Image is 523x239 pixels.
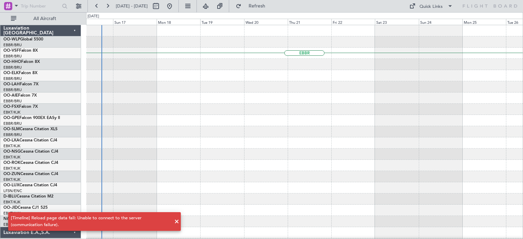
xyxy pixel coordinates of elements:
[11,215,171,228] div: [Timeline] Reload page data fail: Unable to connect to the server (communication failure).
[3,183,19,187] span: OO-LUX
[3,138,19,142] span: OO-LXA
[3,87,22,92] a: EBBR/BRU
[3,200,20,205] a: EBKT/KJK
[3,194,17,199] span: D-IBLU
[3,76,22,81] a: EBBR/BRU
[288,19,331,25] div: Thu 21
[3,54,22,59] a: EBBR/BRU
[3,127,20,131] span: OO-SLM
[7,13,74,24] button: All Aircraft
[3,121,22,126] a: EBBR/BRU
[3,71,19,75] span: OO-ELK
[3,155,20,160] a: EBKT/KJK
[462,19,506,25] div: Mon 25
[3,172,20,176] span: OO-ZUN
[3,93,37,98] a: OO-AIEFalcon 7X
[3,99,22,104] a: EBBR/BRU
[3,138,57,142] a: OO-LXACessna Citation CJ4
[88,14,99,19] div: [DATE]
[3,143,20,149] a: EBKT/KJK
[331,19,375,25] div: Fri 22
[3,42,22,48] a: EBBR/BRU
[157,19,200,25] div: Mon 18
[113,19,157,25] div: Sun 17
[3,127,58,131] a: OO-SLMCessna Citation XLS
[375,19,418,25] div: Sat 23
[3,116,60,120] a: OO-GPEFalcon 900EX EASy II
[3,105,38,109] a: OO-FSXFalcon 7X
[3,37,20,41] span: OO-WLP
[3,60,21,64] span: OO-HHO
[244,19,288,25] div: Wed 20
[3,82,20,86] span: OO-LAH
[3,49,38,53] a: OO-VSFFalcon 8X
[3,65,22,70] a: EBBR/BRU
[3,49,19,53] span: OO-VSF
[69,19,113,25] div: Sat 16
[3,71,37,75] a: OO-ELKFalcon 8X
[419,3,443,10] div: Quick Links
[3,177,20,182] a: EBKT/KJK
[3,37,43,41] a: OO-WLPGlobal 5500
[3,116,19,120] span: OO-GPE
[3,183,57,187] a: OO-LUXCessna Citation CJ4
[233,1,273,12] button: Refresh
[3,93,18,98] span: OO-AIE
[18,16,72,21] span: All Aircraft
[419,19,462,25] div: Sun 24
[3,132,22,137] a: EBBR/BRU
[406,1,456,12] button: Quick Links
[3,166,20,171] a: EBKT/KJK
[3,161,20,165] span: OO-ROK
[3,172,58,176] a: OO-ZUNCessna Citation CJ4
[3,110,20,115] a: EBKT/KJK
[21,1,60,11] input: Trip Number
[3,150,20,154] span: OO-NSG
[3,188,22,193] a: LFSN/ENC
[200,19,244,25] div: Tue 19
[3,150,58,154] a: OO-NSGCessna Citation CJ4
[3,105,19,109] span: OO-FSX
[243,4,271,8] span: Refresh
[116,3,148,9] span: [DATE] - [DATE]
[3,194,53,199] a: D-IBLUCessna Citation M2
[3,82,38,86] a: OO-LAHFalcon 7X
[3,161,58,165] a: OO-ROKCessna Citation CJ4
[3,60,40,64] a: OO-HHOFalcon 8X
